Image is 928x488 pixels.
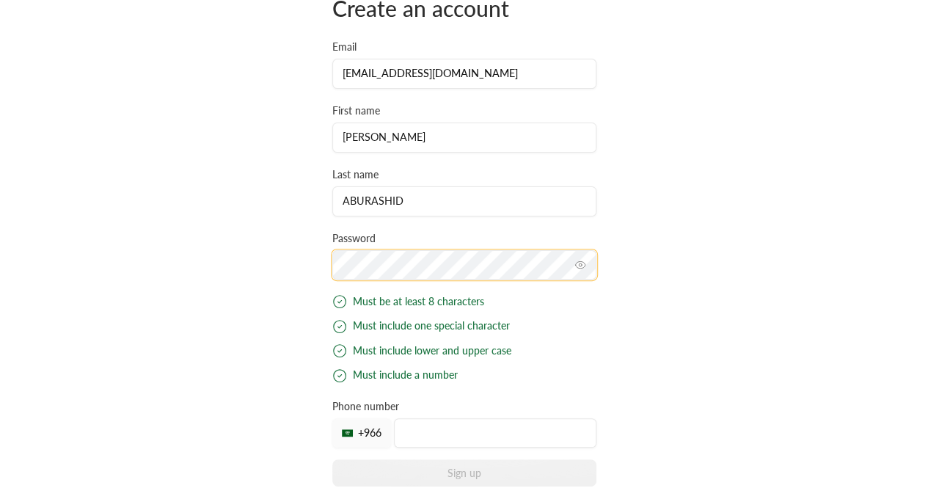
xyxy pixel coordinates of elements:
[332,40,357,54] label: Email
[332,231,376,246] label: Password
[332,294,596,310] div: Must be at least 8 characters
[332,318,596,334] div: Must include one special character
[332,167,379,182] label: Last name
[569,253,592,277] button: toggle password visibility
[332,399,399,414] label: Phone number
[332,343,596,359] div: Must include lower and upper case
[332,103,380,118] label: First name
[332,418,391,448] div: +966
[332,368,596,383] div: Must include a number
